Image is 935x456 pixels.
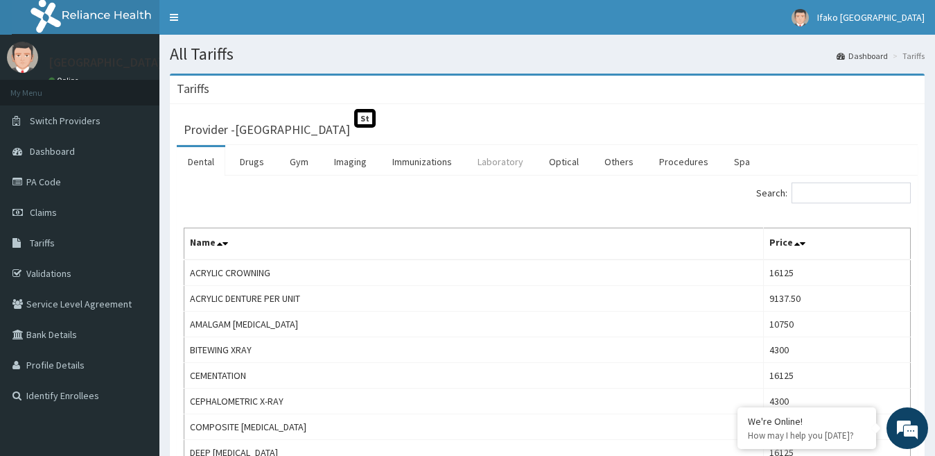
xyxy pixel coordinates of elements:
a: Online [49,76,82,85]
h1: All Tariffs [170,45,925,63]
label: Search: [756,183,911,203]
div: We're Online! [748,415,866,428]
span: Switch Providers [30,115,101,127]
span: St [354,109,376,128]
a: Optical [538,147,590,176]
span: Dashboard [30,145,75,158]
td: 4300 [763,389,910,414]
th: Name [184,228,764,260]
td: 4300 [763,337,910,363]
a: Immunizations [381,147,463,176]
td: ACRYLIC CROWNING [184,260,764,286]
td: 10750 [763,312,910,337]
a: Imaging [323,147,378,176]
span: Tariffs [30,237,55,249]
td: 16125 [763,363,910,389]
td: ACRYLIC DENTURE PER UNIT [184,286,764,312]
h3: Tariffs [177,83,209,95]
li: Tariffs [889,50,925,62]
img: User Image [7,42,38,73]
p: [GEOGRAPHIC_DATA] [49,56,163,69]
span: Ifako [GEOGRAPHIC_DATA] [817,11,925,24]
td: COMPOSITE [MEDICAL_DATA] [184,414,764,440]
td: AMALGAM [MEDICAL_DATA] [184,312,764,337]
span: Claims [30,206,57,219]
a: Gym [279,147,320,176]
input: Search: [792,183,911,203]
td: BITEWING XRAY [184,337,764,363]
a: Others [593,147,645,176]
p: How may I help you today? [748,430,866,441]
td: 9137.50 [763,286,910,312]
a: Drugs [229,147,275,176]
h3: Provider - [GEOGRAPHIC_DATA] [184,124,350,136]
th: Price [763,228,910,260]
a: Dashboard [837,50,888,62]
a: Procedures [648,147,719,176]
td: CEMENTATION [184,363,764,389]
a: Spa [723,147,761,176]
img: User Image [792,9,809,26]
td: 16125 [763,260,910,286]
td: CEPHALOMETRIC X-RAY [184,389,764,414]
a: Dental [177,147,225,176]
a: Laboratory [466,147,534,176]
